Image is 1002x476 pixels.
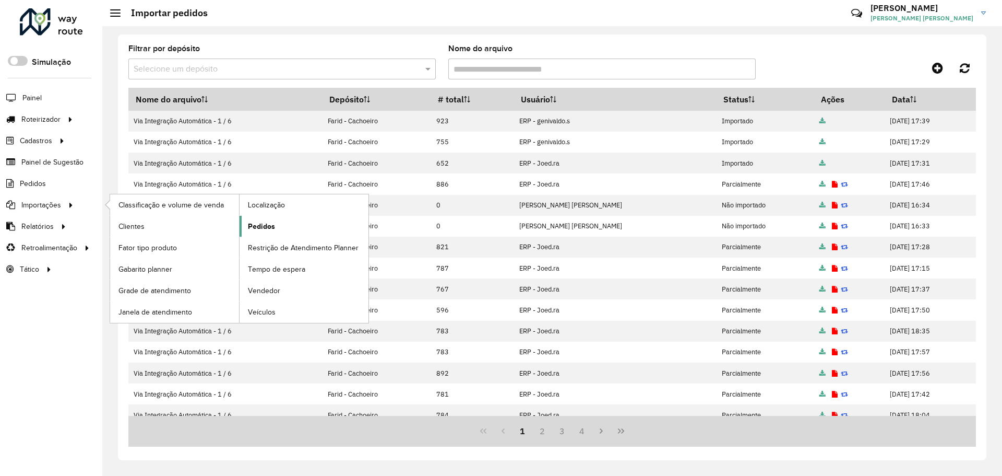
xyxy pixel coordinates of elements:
td: 783 [431,342,514,363]
td: Parcialmente [717,278,814,299]
a: Classificação e volume de venda [110,194,239,215]
button: Last Page [611,421,631,441]
td: ERP - Joed.ra [514,258,717,278]
a: Reimportar [841,201,848,210]
a: Gabarito planner [110,259,239,280]
td: Farid - Cachoeiro [322,363,431,384]
td: [DATE] 17:50 [885,299,976,320]
td: Parcialmente [717,258,814,278]
td: Via Integração Automática - 1 / 6 [128,173,322,194]
td: [DATE] 17:39 [885,111,976,132]
td: ERP - Joed.ra [514,404,717,425]
a: Reimportar [841,327,848,335]
td: Farid - Cachoeiro [322,216,431,237]
td: Não importado [717,216,814,237]
a: Arquivo completo [819,369,826,378]
td: Via Integração Automática - 1 / 6 [128,404,322,425]
a: Exibir log de erros [832,285,838,294]
td: [DATE] 17:42 [885,384,976,404]
td: 755 [431,132,514,153]
a: Exibir log de erros [832,347,838,356]
a: Reimportar [841,390,848,399]
label: Filtrar por depósito [128,42,200,55]
span: Retroalimentação [21,242,77,253]
a: Vendedor [240,280,368,301]
span: Veículos [248,307,276,318]
a: Exibir log de erros [832,327,838,335]
td: ERP - Joed.ra [514,153,717,173]
a: Reimportar [841,180,848,189]
button: 4 [572,421,592,441]
td: [DATE] 17:31 [885,153,976,173]
td: [PERSON_NAME] [PERSON_NAME] [514,216,717,237]
th: Ações [814,88,885,111]
span: Clientes [118,221,145,232]
td: Via Integração Automática - 1 / 6 [128,384,322,404]
a: Arquivo completo [819,201,826,210]
td: ERP - Joed.ra [514,384,717,404]
span: Roteirizador [21,114,61,125]
td: 0 [431,216,514,237]
a: Janela de atendimento [110,301,239,322]
td: ERP - genivaldo.s [514,132,717,153]
td: ERP - Joed.ra [514,278,717,299]
span: Pedidos [20,178,46,189]
a: Contato Rápido [845,2,868,25]
td: ERP - Joed.ra [514,299,717,320]
td: Farid - Cachoeiro [322,384,431,404]
td: [DATE] 17:29 [885,132,976,153]
td: Farid - Cachoeiro [322,173,431,194]
td: [DATE] 17:15 [885,258,976,278]
a: Arquivo completo [819,285,826,294]
td: Importado [717,111,814,132]
a: Exibir log de erros [832,411,838,420]
h3: [PERSON_NAME] [870,3,973,13]
a: Veículos [240,301,368,322]
td: 781 [431,384,514,404]
th: Data [885,88,976,111]
a: Arquivo completo [819,264,826,273]
td: [DATE] 18:35 [885,321,976,342]
td: 784 [431,404,514,425]
th: Depósito [322,88,431,111]
a: Exibir log de erros [832,264,838,273]
a: Reimportar [841,264,848,273]
a: Reimportar [841,242,848,251]
span: [PERSON_NAME] [PERSON_NAME] [870,14,973,23]
span: Cadastros [20,135,52,146]
a: Restrição de Atendimento Planner [240,237,368,258]
span: Restrição de Atendimento Planner [248,242,359,253]
td: 652 [431,153,514,173]
td: Parcialmente [717,321,814,342]
td: Via Integração Automática - 1 / 6 [128,111,322,132]
a: Clientes [110,216,239,237]
a: Exibir log de erros [832,369,838,378]
h2: Importar pedidos [121,7,208,19]
a: Reimportar [841,285,848,294]
th: Nome do arquivo [128,88,322,111]
td: [DATE] 17:57 [885,342,976,363]
a: Pedidos [240,216,368,237]
a: Exibir log de erros [832,201,838,210]
a: Reimportar [841,369,848,378]
span: Tático [20,264,39,275]
button: 3 [552,421,572,441]
td: 923 [431,111,514,132]
a: Arquivo completo [819,306,826,315]
a: Grade de atendimento [110,280,239,301]
td: Parcialmente [717,342,814,363]
td: Parcialmente [717,363,814,384]
span: Painel [22,92,42,103]
span: Vendedor [248,285,280,296]
a: Arquivo completo [819,137,826,146]
td: 821 [431,237,514,258]
td: Farid - Cachoeiro [322,321,431,342]
td: Farid - Cachoeiro [322,404,431,425]
a: Reimportar [841,347,848,356]
a: Tempo de espera [240,259,368,280]
span: Fator tipo produto [118,242,177,253]
td: [DATE] 17:46 [885,173,976,194]
td: 783 [431,321,514,342]
a: Localização [240,194,368,215]
td: Não importado [717,195,814,216]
